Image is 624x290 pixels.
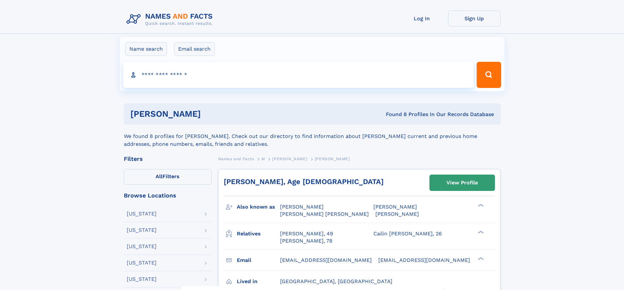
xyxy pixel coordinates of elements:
[174,42,215,56] label: Email search
[127,277,157,282] div: [US_STATE]
[315,157,350,161] span: [PERSON_NAME]
[476,230,484,234] div: ❯
[375,211,419,217] span: [PERSON_NAME]
[272,155,307,163] a: [PERSON_NAME]
[156,173,162,179] span: All
[237,201,280,213] h3: Also known as
[124,156,212,162] div: Filters
[124,10,218,28] img: Logo Names and Facts
[293,111,494,118] div: Found 8 Profiles In Our Records Database
[124,193,212,198] div: Browse Locations
[130,110,293,118] h1: [PERSON_NAME]
[446,175,478,190] div: View Profile
[280,237,332,245] a: [PERSON_NAME], 78
[261,157,265,161] span: M
[124,125,501,148] div: We found 8 profiles for [PERSON_NAME]. Check out our directory to find information about [PERSON_...
[373,230,442,237] a: Cailin [PERSON_NAME], 26
[123,62,474,88] input: search input
[127,260,157,265] div: [US_STATE]
[125,42,167,56] label: Name search
[477,62,501,88] button: Search Button
[476,203,484,208] div: ❯
[280,278,392,284] span: [GEOGRAPHIC_DATA], [GEOGRAPHIC_DATA]
[261,155,265,163] a: M
[237,255,280,266] h3: Email
[237,276,280,287] h3: Lived in
[127,211,157,216] div: [US_STATE]
[476,256,484,261] div: ❯
[280,204,324,210] span: [PERSON_NAME]
[218,155,254,163] a: Names and Facts
[280,257,372,263] span: [EMAIL_ADDRESS][DOMAIN_NAME]
[430,175,495,191] a: View Profile
[272,157,307,161] span: [PERSON_NAME]
[378,257,470,263] span: [EMAIL_ADDRESS][DOMAIN_NAME]
[124,169,212,185] label: Filters
[448,10,501,26] a: Sign Up
[127,244,157,249] div: [US_STATE]
[396,10,448,26] a: Log In
[237,228,280,239] h3: Relatives
[373,204,417,210] span: [PERSON_NAME]
[224,178,384,186] a: [PERSON_NAME], Age [DEMOGRAPHIC_DATA]
[280,230,333,237] a: [PERSON_NAME], 49
[127,228,157,233] div: [US_STATE]
[280,211,369,217] span: [PERSON_NAME] [PERSON_NAME]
